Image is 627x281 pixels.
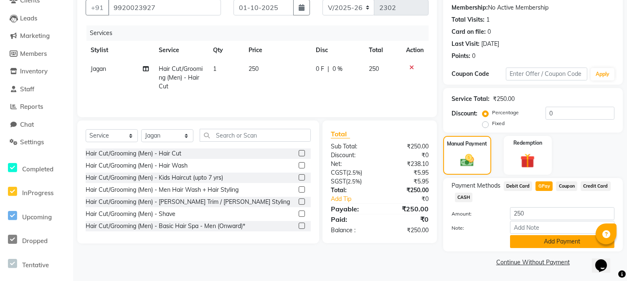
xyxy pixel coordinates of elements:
span: Chat [20,120,34,128]
a: Inventory [2,67,71,76]
img: _cash.svg [456,153,478,168]
label: Amount: [445,210,504,218]
span: Upcoming [22,213,52,221]
span: SGST [331,178,346,185]
th: Price [244,41,311,60]
th: Disc [311,41,364,60]
div: Total: [325,186,380,195]
span: 1 [213,65,216,73]
span: Payment Methods [452,181,500,190]
span: | [327,65,329,73]
input: Add Note [510,221,614,234]
div: Hair Cut/Grooming (Men) - [PERSON_NAME] Trim / [PERSON_NAME] Styling [86,198,290,206]
span: Coupon [556,181,577,191]
input: Search or Scan [200,129,311,142]
span: 250 [369,65,379,73]
span: 0 F [316,65,324,73]
img: _gift.svg [516,152,539,170]
div: ₹0 [380,214,435,224]
th: Service [154,41,208,60]
input: Amount [510,207,614,220]
a: Continue Without Payment [445,258,621,267]
div: Hair Cut/Grooming (Men) - Kids Haircut (upto 7 yrs) [86,173,223,182]
a: Members [2,49,71,59]
a: Settings [2,138,71,147]
div: Discount: [325,151,380,160]
div: Last Visit: [452,40,480,48]
div: ₹238.10 [380,160,435,168]
label: Percentage [492,109,519,116]
div: ₹5.95 [380,177,435,186]
div: Points: [452,52,470,60]
span: CGST [331,169,346,176]
div: Discount: [452,109,477,118]
div: Card on file: [452,28,486,36]
div: Hair Cut/Grooming (Men) - Basic Hair Spa - Men (Onward)* [86,222,245,231]
span: Hair Cut/Grooming (Men) - Hair Cut [159,65,203,90]
div: ₹250.00 [380,186,435,195]
label: Note: [445,224,504,232]
iframe: chat widget [592,248,619,273]
div: ₹250.00 [493,95,515,103]
th: Action [401,41,429,60]
div: Total Visits: [452,15,485,24]
input: Enter Offer / Coupon Code [506,68,587,80]
span: Leads [20,14,37,22]
span: GPay [536,181,553,191]
div: ( ) [325,168,380,177]
div: Hair Cut/Grooming (Men) - Hair Wash [86,161,188,170]
div: Payable: [325,204,380,214]
div: 1 [486,15,490,24]
div: ₹0 [380,151,435,160]
span: Jagan [91,65,106,73]
div: ₹0 [389,195,435,203]
span: Credit Card [581,181,611,191]
span: Marketing [20,32,50,40]
span: 2.5% [348,178,360,185]
div: Balance : [325,226,380,235]
div: Service Total: [452,95,490,103]
div: Hair Cut/Grooming (Men) - Men Hair Wash + Hair Styling [86,186,239,194]
span: 2.5% [348,169,360,176]
label: Fixed [492,120,505,127]
div: Paid: [325,214,380,224]
div: Sub Total: [325,142,380,151]
label: Redemption [513,139,542,147]
a: Marketing [2,31,71,41]
a: Chat [2,120,71,130]
div: Services [86,25,435,41]
div: ( ) [325,177,380,186]
div: Coupon Code [452,70,506,78]
div: [DATE] [481,40,499,48]
span: Tentative [22,261,49,269]
span: Total [331,130,350,138]
div: Membership: [452,3,488,12]
span: Dropped [22,237,48,245]
th: Stylist [86,41,154,60]
span: Reports [20,103,43,110]
th: Total [364,41,401,60]
span: CASH [455,193,473,202]
span: 250 [249,65,259,73]
a: Leads [2,14,71,23]
span: Completed [22,165,53,173]
div: 0 [472,52,475,60]
div: 0 [487,28,491,36]
button: Add Payment [510,235,614,248]
a: Reports [2,102,71,112]
span: 0 % [333,65,343,73]
th: Qty [208,41,244,60]
span: InProgress [22,189,53,197]
div: No Active Membership [452,3,614,12]
button: Apply [591,68,614,80]
div: ₹250.00 [380,204,435,214]
span: Staff [20,85,34,93]
div: ₹250.00 [380,226,435,235]
div: ₹5.95 [380,168,435,177]
a: Add Tip [325,195,389,203]
span: Inventory [20,67,48,75]
span: Members [20,50,47,58]
span: Settings [20,138,44,146]
div: Hair Cut/Grooming (Men) - Hair Cut [86,149,181,158]
span: Debit Card [504,181,533,191]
